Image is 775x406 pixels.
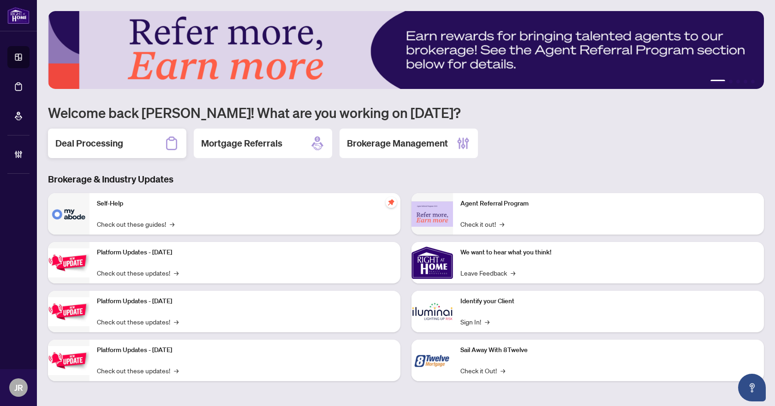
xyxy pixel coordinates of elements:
[97,296,393,306] p: Platform Updates - [DATE]
[97,345,393,355] p: Platform Updates - [DATE]
[729,80,733,83] button: 2
[97,219,174,229] a: Check out these guides!→
[744,80,747,83] button: 4
[48,248,89,277] img: Platform Updates - July 21, 2025
[501,365,505,376] span: →
[174,365,179,376] span: →
[411,291,453,332] img: Identify your Client
[48,346,89,375] img: Platform Updates - June 23, 2025
[411,242,453,283] img: We want to hear what you think!
[511,268,515,278] span: →
[174,268,179,278] span: →
[201,137,282,150] h2: Mortgage Referrals
[48,297,89,326] img: Platform Updates - July 8, 2025
[738,374,766,401] button: Open asap
[48,173,764,186] h3: Brokerage & Industry Updates
[347,137,448,150] h2: Brokerage Management
[460,247,757,258] p: We want to hear what you think!
[500,219,504,229] span: →
[460,268,515,278] a: Leave Feedback→
[97,317,179,327] a: Check out these updates!→
[97,247,393,258] p: Platform Updates - [DATE]
[386,197,397,208] span: pushpin
[97,365,179,376] a: Check out these updates!→
[48,193,89,235] img: Self-Help
[48,11,764,89] img: Slide 0
[14,381,23,394] span: JR
[751,80,755,83] button: 5
[170,219,174,229] span: →
[7,7,30,24] img: logo
[460,317,489,327] a: Sign In!→
[460,345,757,355] p: Sail Away With 8Twelve
[460,296,757,306] p: Identify your Client
[485,317,489,327] span: →
[97,199,393,209] p: Self-Help
[97,268,179,278] a: Check out these updates!→
[174,317,179,327] span: →
[48,104,764,121] h1: Welcome back [PERSON_NAME]! What are you working on [DATE]?
[460,219,504,229] a: Check it out!→
[411,201,453,227] img: Agent Referral Program
[411,340,453,381] img: Sail Away With 8Twelve
[710,80,725,83] button: 1
[55,137,123,150] h2: Deal Processing
[460,365,505,376] a: Check it Out!→
[736,80,740,83] button: 3
[460,199,757,209] p: Agent Referral Program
